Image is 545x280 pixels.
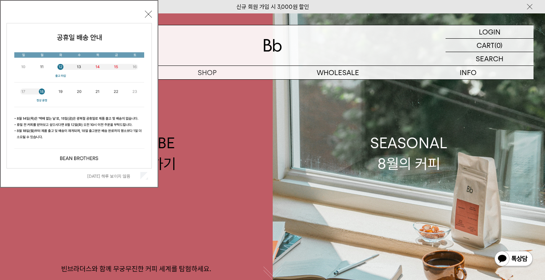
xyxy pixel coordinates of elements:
p: LOGIN [479,25,501,38]
p: INFO [403,66,534,79]
a: 신규 회원 가입 시 3,000원 할인 [236,3,309,10]
p: SEARCH [476,52,503,65]
img: 카카오톡 채널 1:1 채팅 버튼 [494,250,534,269]
button: 닫기 [145,11,152,18]
p: CART [477,39,495,52]
p: WHOLESALE [273,66,403,79]
a: SHOP [142,66,272,79]
img: 로고 [264,39,282,52]
a: CART (0) [446,39,534,52]
img: cb63d4bbb2e6550c365f227fdc69b27f_113810.jpg [7,23,151,168]
p: (0) [495,39,503,52]
label: [DATE] 하루 보이지 않음 [87,174,139,179]
div: SEASONAL 8월의 커피 [370,133,447,174]
a: LOGIN [446,25,534,39]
